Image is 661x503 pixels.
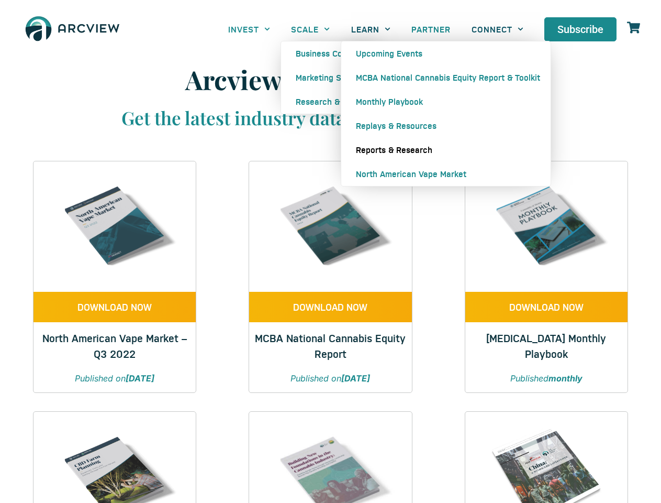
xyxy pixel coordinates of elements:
img: The Arcview Group [21,10,124,48]
img: Cannabis & Hemp Monthly Playbook [481,161,611,291]
a: DOWNLOAD NOW [33,292,196,322]
strong: [DATE] [126,373,154,384]
a: [MEDICAL_DATA] Monthly Playbook [486,331,606,360]
a: Monthly Playbook [341,90,551,114]
strong: monthly [548,373,582,384]
a: CONNECT [461,17,534,41]
a: LEARN [341,17,401,41]
a: Upcoming Events [341,41,551,65]
a: DOWNLOAD NOW [465,292,628,322]
h1: Arcview Market Reports [48,64,613,95]
strong: [DATE] [341,373,370,384]
a: Subscribe [544,17,617,41]
a: MCBA National Cannabis Equity Report & Toolkit [341,65,551,90]
a: Replays & Resources [341,114,551,138]
nav: Menu [218,17,534,41]
a: Research & Insights [281,90,383,114]
img: Q3 2022 VAPE REPORT [50,161,180,291]
p: Published on [260,372,401,385]
a: MCBA National Cannabis Equity Report [255,331,406,360]
a: North American Vape Market [341,162,551,186]
span: DOWNLOAD NOW [293,302,367,312]
p: Published on [44,372,185,385]
a: INVEST [218,17,281,41]
a: SCALE [281,17,340,41]
a: DOWNLOAD NOW [249,292,411,322]
span: DOWNLOAD NOW [509,302,584,312]
ul: SCALE [281,41,384,114]
a: Marketing Services [281,65,383,90]
span: DOWNLOAD NOW [77,302,152,312]
a: North American Vape Market – Q3 2022 [42,331,187,360]
a: Reports & Research [341,138,551,162]
p: Published [476,372,617,385]
a: PARTNER [401,17,461,41]
h3: Get the latest industry data to drive your decisions [48,106,613,130]
span: Subscribe [557,24,603,35]
ul: LEARN [341,41,551,187]
a: Business Consulting [281,41,383,65]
